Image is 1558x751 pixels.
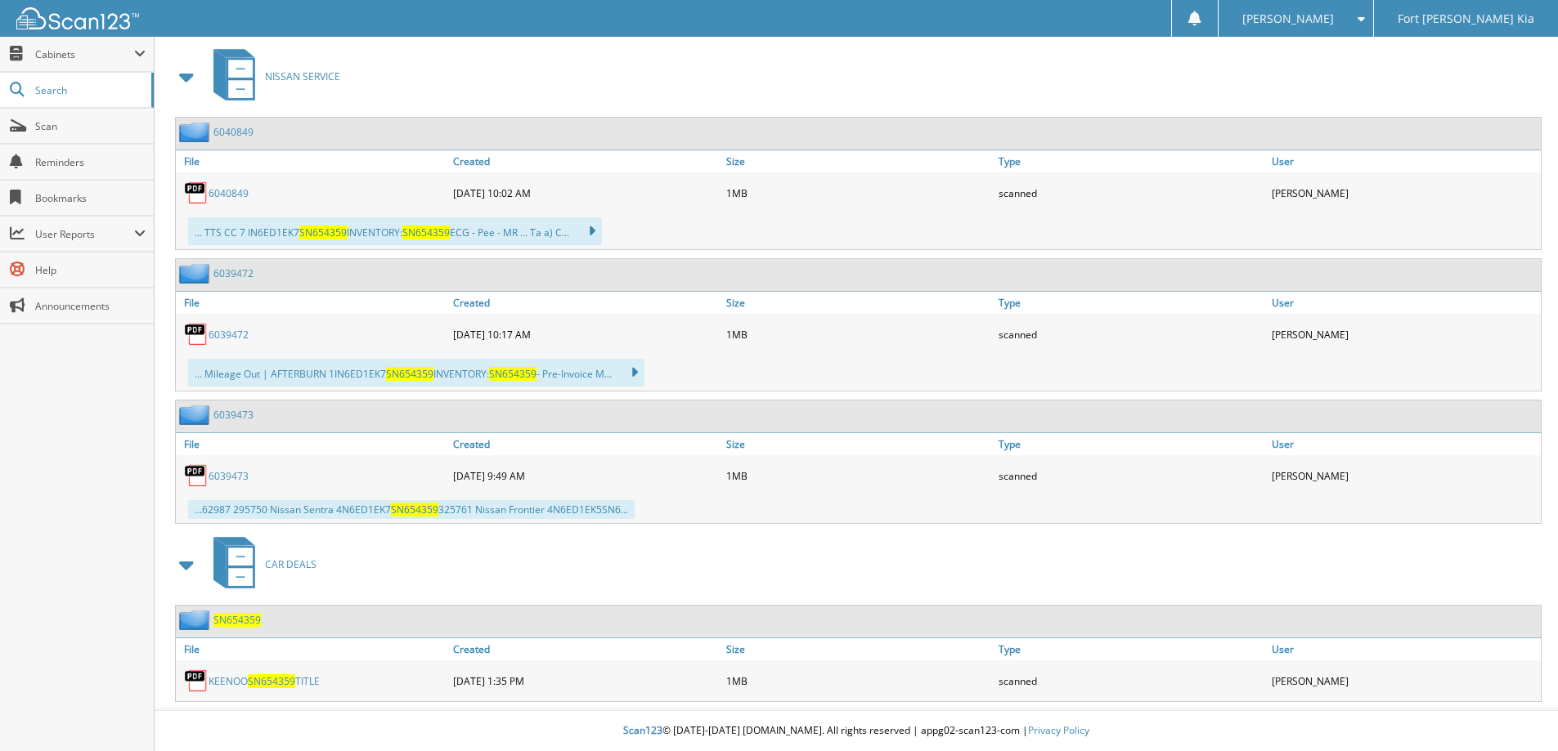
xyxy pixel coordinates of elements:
[209,469,249,483] a: 6039473
[179,122,213,142] img: folder2.png
[722,318,995,351] div: 1MB
[209,674,320,688] a: KEENOOSN654359TITLE
[449,318,722,351] div: [DATE] 10:17 AM
[386,367,433,381] span: SN654359
[213,613,261,627] a: SN654359
[402,226,450,239] span: SN654359
[489,367,537,381] span: SN654359
[35,263,146,277] span: Help
[188,500,635,519] div: ...62987 295750 Nissan Sentra 4N6ED1EK7 325761 Nissan Frontier 4N6ED1EK5SN6...
[1268,177,1541,209] div: [PERSON_NAME]
[995,664,1268,697] div: scanned
[265,69,340,83] span: NISSAN SERVICE
[1268,638,1541,660] a: User
[35,191,146,205] span: Bookmarks
[1268,459,1541,492] div: [PERSON_NAME]
[184,181,209,205] img: PDF.png
[1268,433,1541,455] a: User
[995,177,1268,209] div: scanned
[722,433,995,455] a: Size
[449,664,722,697] div: [DATE] 1:35 PM
[995,150,1268,172] a: Type
[265,557,317,571] span: CAR DEALS
[248,674,295,688] span: SN654359
[35,47,134,61] span: Cabinets
[16,7,139,29] img: scan123-logo-white.svg
[995,459,1268,492] div: scanned
[184,322,209,346] img: PDF.png
[722,292,995,314] a: Size
[35,155,146,169] span: Reminders
[209,328,249,342] a: 6039472
[722,459,995,492] div: 1MB
[176,638,449,660] a: File
[1268,292,1541,314] a: User
[213,125,254,139] a: 6040849
[722,664,995,697] div: 1MB
[623,723,662,737] span: Scan123
[213,408,254,422] a: 6039473
[995,292,1268,314] a: Type
[35,227,134,241] span: User Reports
[35,83,143,97] span: Search
[209,186,249,200] a: 6040849
[995,433,1268,455] a: Type
[449,433,722,455] a: Created
[179,263,213,284] img: folder2.png
[995,638,1268,660] a: Type
[449,459,722,492] div: [DATE] 9:49 AM
[1268,150,1541,172] a: User
[213,266,254,280] a: 6039472
[176,433,449,455] a: File
[1476,673,1558,751] iframe: Chat Widget
[1268,664,1541,697] div: [PERSON_NAME]
[204,532,317,597] a: CAR DEALS
[1242,14,1334,24] span: [PERSON_NAME]
[179,610,213,630] img: folder2.png
[35,299,146,313] span: Announcements
[1028,723,1089,737] a: Privacy Policy
[155,711,1558,751] div: © [DATE]-[DATE] [DOMAIN_NAME]. All rights reserved | appg02-scan123-com |
[995,318,1268,351] div: scanned
[176,150,449,172] a: File
[188,359,644,387] div: ... Mileage Out | AFTERBURN 1IN6ED1EK7 INVENTORY: - Pre-Invoice M...
[449,150,722,172] a: Created
[176,292,449,314] a: File
[179,405,213,425] img: folder2.png
[184,668,209,693] img: PDF.png
[184,463,209,488] img: PDF.png
[722,638,995,660] a: Size
[722,150,995,172] a: Size
[204,44,340,109] a: NISSAN SERVICE
[449,177,722,209] div: [DATE] 10:02 AM
[1398,14,1534,24] span: Fort [PERSON_NAME] Kia
[188,217,602,245] div: ... TTS CC 7 IN6ED1EK7 INVENTORY: ECG - Pee - MR ... Ta a) C...
[299,226,347,239] span: SN654359
[449,292,722,314] a: Created
[35,119,146,133] span: Scan
[391,503,438,516] span: SN654359
[722,177,995,209] div: 1MB
[1268,318,1541,351] div: [PERSON_NAME]
[449,638,722,660] a: Created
